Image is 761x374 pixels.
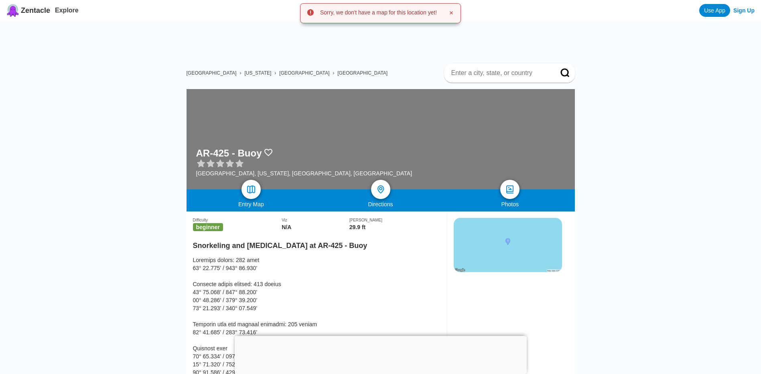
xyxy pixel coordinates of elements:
[246,185,256,194] img: map
[187,70,237,76] a: [GEOGRAPHIC_DATA]
[241,180,261,199] a: map
[445,201,575,207] div: Photos
[6,4,50,17] a: Zentacle logoZentacle
[274,70,276,76] span: ›
[282,218,349,222] div: Viz
[349,218,440,222] div: [PERSON_NAME]
[196,148,262,159] h1: AR-425 - Buoy
[193,218,282,222] div: Difficulty
[187,201,316,207] div: Entry Map
[6,4,19,17] img: Zentacle logo
[244,70,271,76] a: [US_STATE]
[733,7,755,14] a: Sign Up
[596,8,753,117] iframe: Sign in with Google Dialog
[316,201,445,207] div: Directions
[55,7,79,14] a: Explore
[333,70,334,76] span: ›
[235,336,527,372] iframe: Advertisement
[239,70,241,76] span: ›
[500,180,520,199] a: photos
[193,237,440,250] h2: Snorkeling and [MEDICAL_DATA] at AR-425 - Buoy
[337,70,388,76] a: [GEOGRAPHIC_DATA]
[282,224,349,230] div: N/A
[196,170,412,177] div: [GEOGRAPHIC_DATA], [US_STATE], [GEOGRAPHIC_DATA], [GEOGRAPHIC_DATA]
[349,224,440,230] div: 29.9 ft
[376,185,386,194] img: directions
[454,218,562,272] img: static
[505,185,515,194] img: photos
[193,223,223,231] span: beginner
[21,6,50,15] span: Zentacle
[699,4,730,17] a: Use App
[320,10,437,15] h4: Sorry, we don't have a map for this location yet!
[451,69,549,77] input: Enter a city, state, or country
[279,70,329,76] a: [GEOGRAPHIC_DATA]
